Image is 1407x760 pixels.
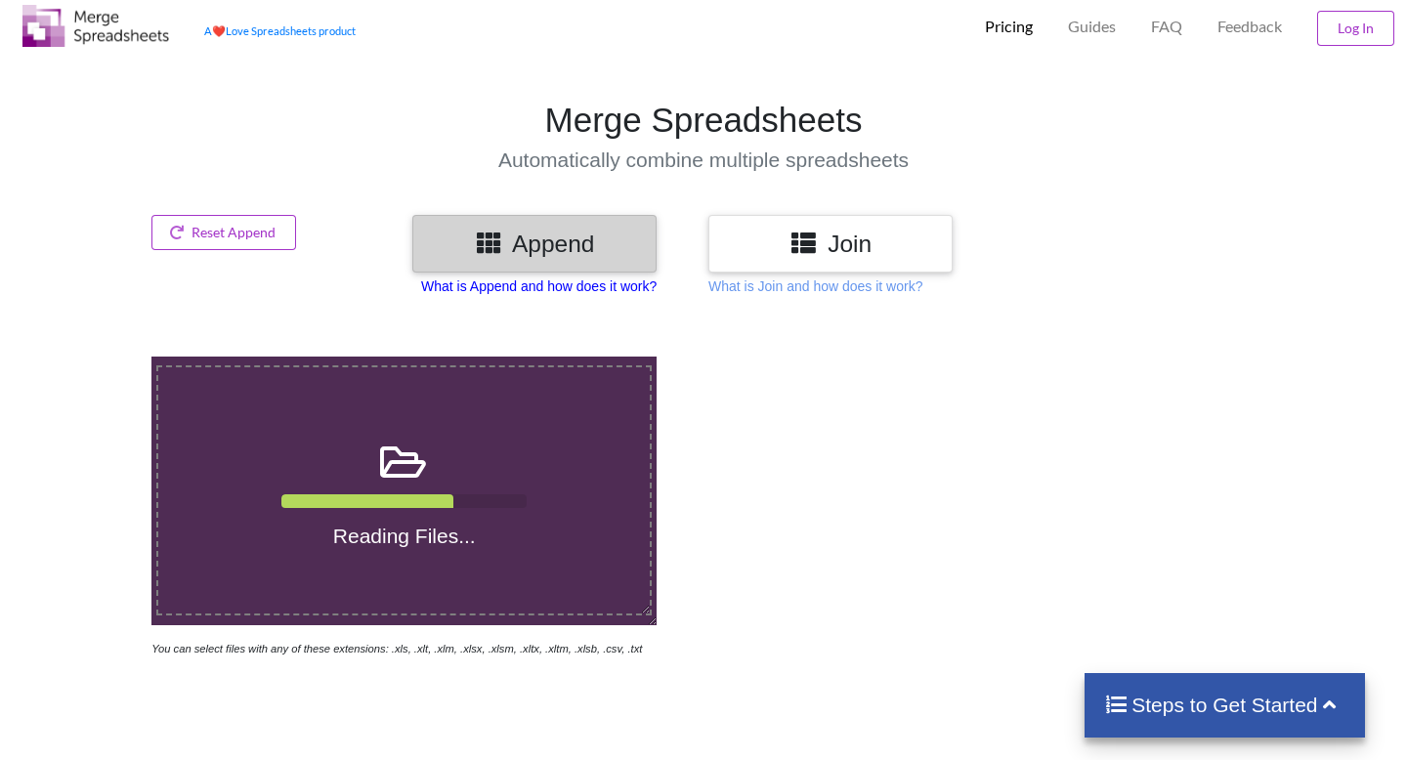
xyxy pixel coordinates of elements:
[204,24,356,37] a: AheartLove Spreadsheets product
[158,524,650,548] h4: Reading Files...
[1068,17,1116,37] p: Guides
[151,215,296,250] button: Reset Append
[212,24,226,37] span: heart
[151,643,642,654] i: You can select files with any of these extensions: .xls, .xlt, .xlm, .xlsx, .xlsm, .xltx, .xltm, ...
[985,17,1033,37] p: Pricing
[22,5,169,47] img: Logo.png
[723,230,938,258] h3: Join
[1217,19,1282,34] span: Feedback
[708,276,922,296] p: What is Join and how does it work?
[1151,17,1182,37] p: FAQ
[427,230,642,258] h3: Append
[1104,693,1345,717] h4: Steps to Get Started
[1317,11,1394,46] button: Log In
[421,276,657,296] p: What is Append and how does it work?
